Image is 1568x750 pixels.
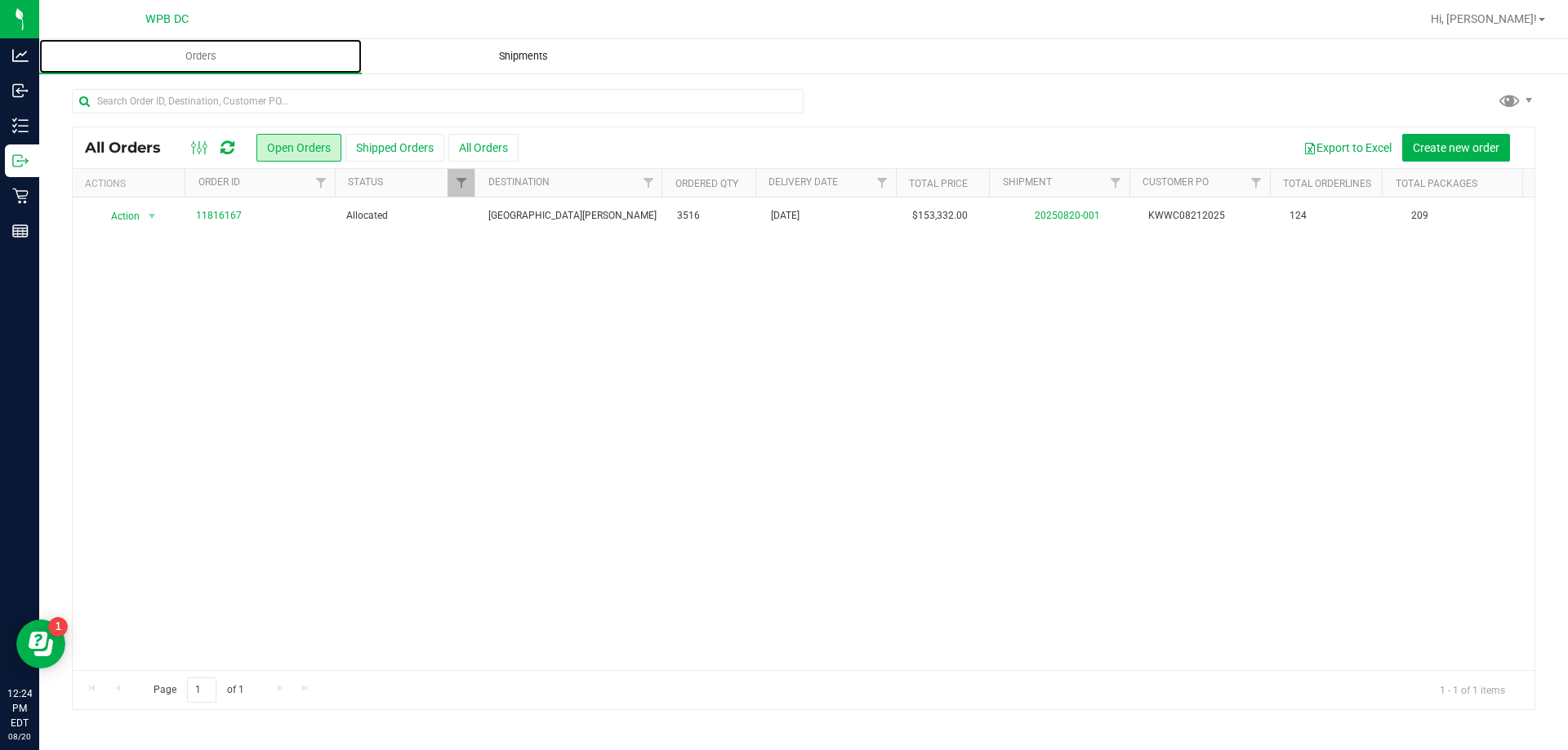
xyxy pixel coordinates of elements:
button: Create new order [1402,134,1510,162]
a: Filter [869,169,896,197]
p: 12:24 PM EDT [7,686,32,730]
button: Export to Excel [1293,134,1402,162]
span: KWWC08212025 [1148,208,1270,224]
a: Filter [635,169,661,197]
inline-svg: Outbound [12,153,29,169]
inline-svg: Reports [12,223,29,239]
a: Filter [1243,169,1270,197]
a: Ordered qty [675,178,738,189]
inline-svg: Analytics [12,47,29,64]
span: 209 [1403,204,1437,228]
a: Total Orderlines [1283,178,1371,189]
span: WPB DC [145,12,189,26]
span: Page of 1 [140,677,257,703]
button: All Orders [448,134,519,162]
span: Shipments [477,49,570,64]
span: Allocated [346,208,468,224]
inline-svg: Retail [12,188,29,204]
span: All Orders [85,139,177,157]
span: 1 - 1 of 1 items [1427,677,1518,702]
input: 1 [187,677,216,703]
p: 08/20 [7,730,32,743]
span: 124 [1290,208,1307,224]
span: $153,332.00 [912,208,968,224]
inline-svg: Inventory [12,118,29,134]
span: Orders [163,49,238,64]
a: Customer PO [1143,176,1209,188]
span: Create new order [1413,141,1499,154]
a: Order ID [198,176,240,188]
a: Filter [1102,169,1129,197]
button: Open Orders [256,134,341,162]
button: Shipped Orders [345,134,444,162]
a: 20250820-001 [1035,210,1100,221]
iframe: Resource center [16,619,65,668]
input: Search Order ID, Destination, Customer PO... [72,89,804,113]
span: Hi, [PERSON_NAME]! [1431,12,1537,25]
a: Delivery Date [768,176,838,188]
a: Destination [488,176,550,188]
a: Status [348,176,383,188]
iframe: Resource center unread badge [48,617,68,637]
span: [GEOGRAPHIC_DATA][PERSON_NAME] [488,208,657,224]
a: Filter [448,169,474,197]
span: select [141,205,162,228]
inline-svg: Inbound [12,82,29,99]
a: Total Price [909,178,968,189]
span: 3516 [677,208,700,224]
a: Filter [308,169,335,197]
span: [DATE] [771,208,800,224]
a: Total Packages [1396,178,1477,189]
span: Action [96,205,140,228]
a: Shipment [1003,176,1052,188]
a: Shipments [362,39,684,73]
a: Orders [39,39,362,73]
div: Actions [85,178,179,189]
a: 11816167 [196,208,242,224]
